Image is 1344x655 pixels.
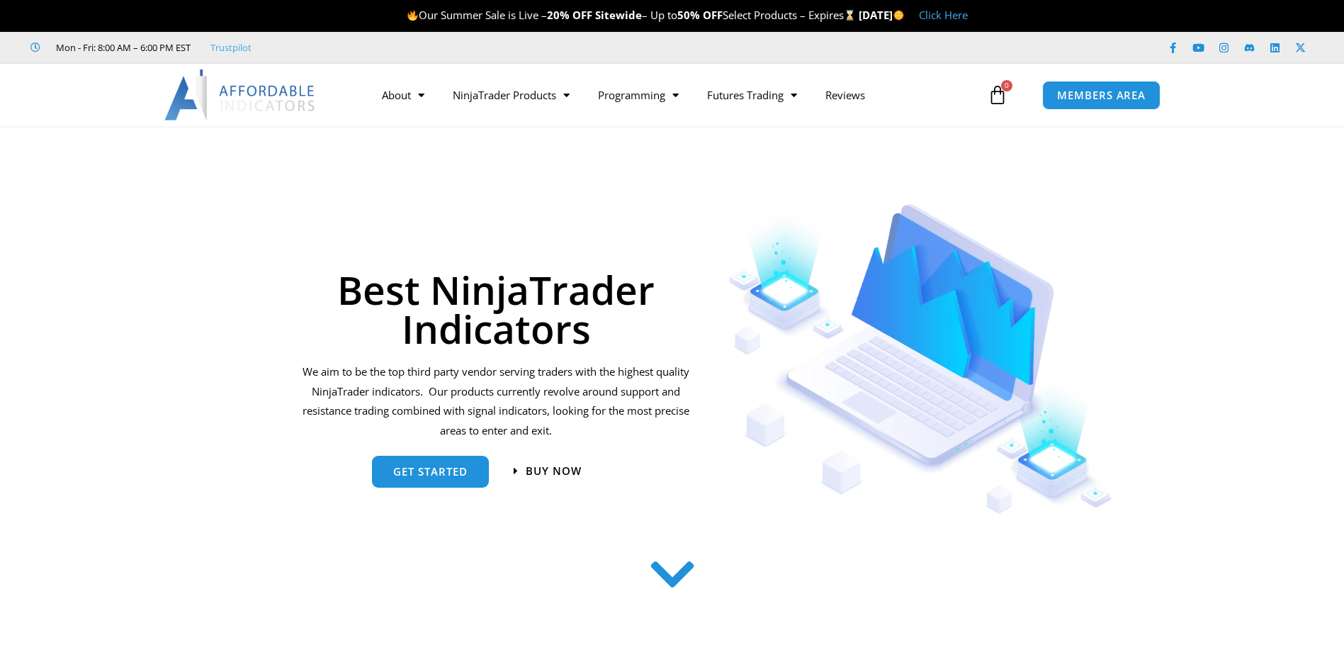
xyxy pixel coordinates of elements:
img: Indicators 1 | Affordable Indicators – NinjaTrader [728,204,1113,514]
span: MEMBERS AREA [1057,90,1146,101]
img: 🔥 [407,10,418,21]
span: Mon - Fri: 8:00 AM – 6:00 PM EST [52,39,191,56]
nav: Menu [368,79,984,111]
a: NinjaTrader Products [439,79,584,111]
a: Reviews [811,79,879,111]
a: 0 [966,74,1029,116]
strong: 20% OFF [547,8,592,22]
a: About [368,79,439,111]
a: Click Here [919,8,968,22]
a: MEMBERS AREA [1042,81,1161,110]
a: Futures Trading [693,79,811,111]
strong: [DATE] [859,8,905,22]
h1: Best NinjaTrader Indicators [300,270,692,348]
span: Buy now [526,466,582,476]
img: 🌞 [893,10,904,21]
a: Buy now [514,466,582,476]
p: We aim to be the top third party vendor serving traders with the highest quality NinjaTrader indi... [300,362,692,441]
strong: Sitewide [595,8,642,22]
strong: 50% OFF [677,8,723,22]
a: Programming [584,79,693,111]
span: Our Summer Sale is Live – – Up to Select Products – Expires [407,8,859,22]
span: get started [393,466,468,477]
a: Trustpilot [210,39,252,56]
img: ⌛ [845,10,855,21]
span: 0 [1001,80,1012,91]
a: get started [372,456,489,488]
img: LogoAI | Affordable Indicators – NinjaTrader [164,69,317,121]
